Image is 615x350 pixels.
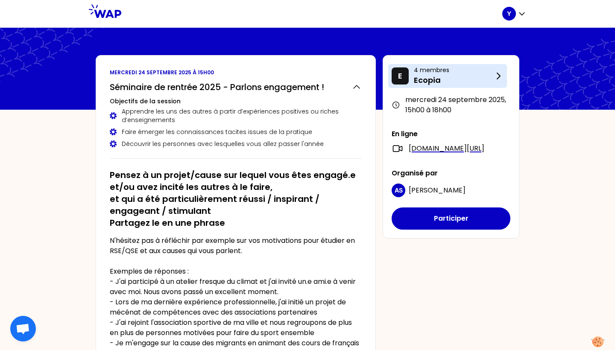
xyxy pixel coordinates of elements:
[110,128,362,136] div: Faire émerger les connaissances tacites issues de la pratique
[414,66,493,74] p: 4 membres
[409,185,466,195] span: [PERSON_NAME]
[409,143,484,154] a: [DOMAIN_NAME][URL]
[110,107,362,124] div: Apprendre les uns des autres à partir d’expériences positives ou riches d’enseignements
[110,81,362,93] button: Séminaire de rentrée 2025 - Parlons engagement !
[392,207,510,230] button: Participer
[398,70,402,82] p: E
[502,7,526,20] button: Y
[395,186,403,195] p: AS
[392,95,510,115] div: mercredi 24 septembre 2025 , 15h00 à 18h00
[392,168,510,178] p: Organisé par
[110,169,362,229] h2: Pensez à un projet/cause sur lequel vous êtes engagé.e et/ou avez incité les autres à le faire, e...
[414,74,493,86] p: Ecopia
[110,69,362,76] p: mercredi 24 septembre 2025 à 15h00
[507,9,511,18] p: Y
[110,81,324,93] h2: Séminaire de rentrée 2025 - Parlons engagement !
[110,140,362,148] div: Découvrir les personnes avec lesquelles vous allez passer l'année
[392,129,510,139] p: En ligne
[110,97,362,105] h3: Objectifs de la session
[10,316,36,341] div: Open chat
